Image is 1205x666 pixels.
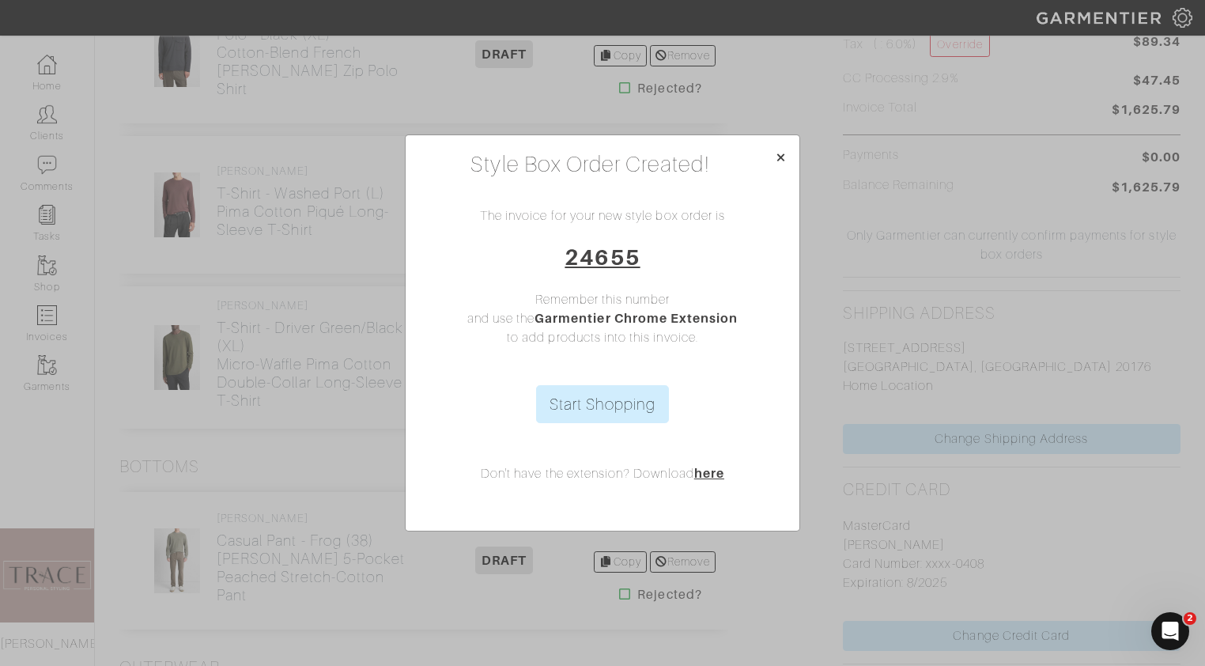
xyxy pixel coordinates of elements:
[565,244,640,270] a: 24655
[694,466,724,481] a: here
[418,290,787,347] p: Remember this number and use the to add products into this invoice.
[1184,612,1196,625] span: 2
[536,385,670,423] a: Start Shopping
[762,135,799,180] button: Close
[481,464,724,483] p: Don't have the extension? Download
[535,311,738,326] a: Garmentier Chrome Extension
[470,148,709,181] h3: Style Box Order Created!
[775,146,787,168] span: ×
[418,206,787,225] p: The invoice for your new style box order is
[1151,612,1189,650] iframe: Intercom live chat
